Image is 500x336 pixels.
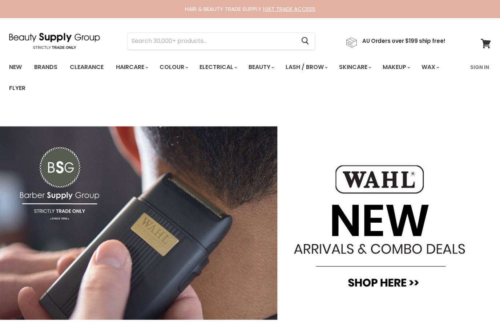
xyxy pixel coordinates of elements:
[110,60,153,75] a: Haircare
[464,302,493,329] iframe: Gorgias live chat messenger
[377,60,415,75] a: Makeup
[128,33,295,49] input: Search
[128,32,315,50] form: Product
[334,60,376,75] a: Skincare
[295,33,315,49] button: Search
[466,60,493,75] a: Sign In
[265,5,315,13] a: GET TRADE ACCESS
[280,60,332,75] a: Lash / Brow
[4,60,27,75] a: New
[154,60,193,75] a: Colour
[64,60,109,75] a: Clearance
[416,60,444,75] a: Wax
[4,81,31,96] a: Flyer
[4,57,466,99] ul: Main menu
[243,60,279,75] a: Beauty
[194,60,242,75] a: Electrical
[29,60,63,75] a: Brands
